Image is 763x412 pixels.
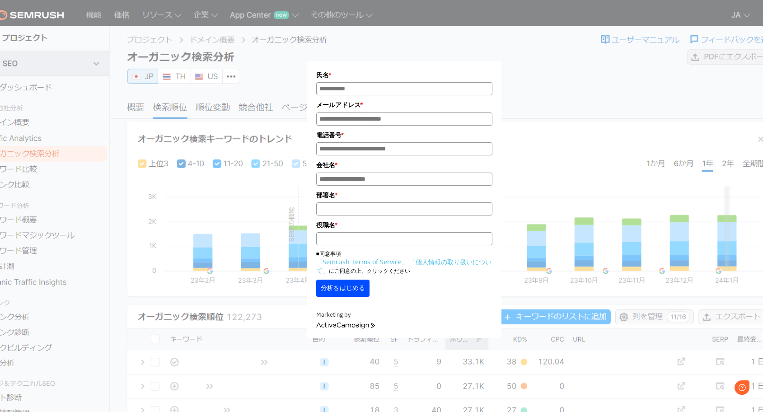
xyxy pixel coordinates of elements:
iframe: Help widget launcher [683,377,753,402]
label: メールアドレス [316,100,492,110]
a: 「個人情報の取り扱いについて」 [316,257,492,275]
div: Marketing by [316,310,492,320]
button: 分析をはじめる [316,280,370,297]
a: 「Semrush Terms of Service」 [316,257,408,266]
label: 電話番号 [316,130,492,140]
label: 部署名 [316,190,492,200]
label: 氏名 [316,70,492,80]
p: ■同意事項 にご同意の上、クリックください [316,250,492,275]
label: 会社名 [316,160,492,170]
label: 役職名 [316,220,492,230]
